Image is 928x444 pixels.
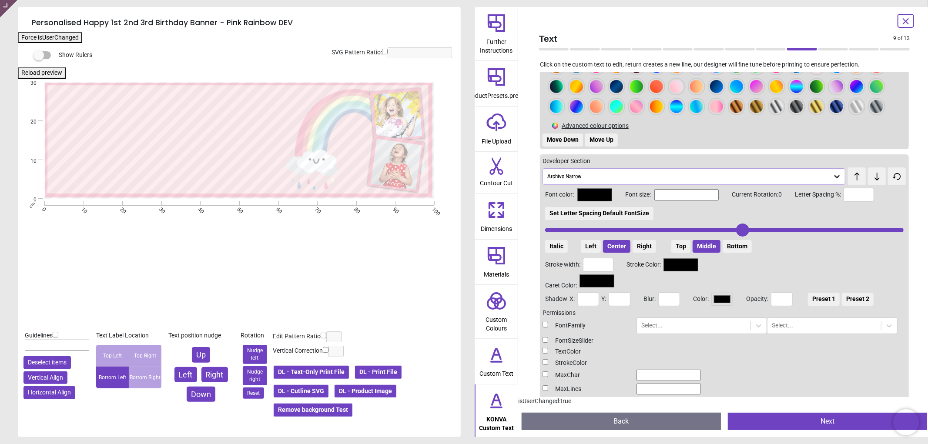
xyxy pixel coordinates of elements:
div: Mystic Purple [590,80,603,93]
button: Custom Colours [475,285,518,338]
div: Aurora Sky [730,60,743,73]
div: Rotation [241,331,269,340]
div: Caret Color: [545,274,904,290]
div: Lavender Fields [830,80,843,93]
button: KONVA Custom Text [475,384,518,438]
span: 9 of 12 [893,35,910,42]
span: Text [539,32,893,45]
button: File Upload [475,107,518,152]
button: Right [633,240,656,253]
div: Cobalt Blue [830,100,843,113]
div: Show Rulers [39,50,461,60]
button: Reset [243,387,264,399]
div: Chrome [850,100,863,113]
div: Top Left [96,345,129,367]
button: Deselect items [23,356,71,369]
button: DL - Product Image [334,384,397,399]
div: Tropical Sunset [670,60,683,73]
span: Contour Cut [480,175,513,188]
div: MaxChar [543,371,630,380]
div: TextColor [543,347,630,356]
button: Nudge left [243,345,267,364]
button: Back [522,413,721,430]
div: Aurora Glow [610,100,623,113]
div: Platinum [770,100,783,113]
div: Halloween Glow II [610,60,623,73]
button: DL - Print File [354,365,402,380]
div: Sunset Horizon [690,80,703,93]
button: Move Up [585,134,618,147]
div: Electric Waves [710,60,723,73]
h5: Personalised Happy 1st 2nd 3rd Birthday Banner - Pink Rainbow DEV [32,14,447,32]
div: Sunset Beach [850,60,863,73]
div: Berry Burst [770,60,783,73]
button: Remove background Test [273,403,353,417]
button: Move Down [543,134,583,147]
div: Autumn Flame [550,60,563,73]
label: Edit Pattern Ratio [273,332,321,341]
div: Dreamy Pastel [690,60,703,73]
button: Nudge right [243,366,267,385]
div: Lush Meadow [630,80,643,93]
div: Neon Horizon [570,100,583,113]
div: Twilight Glow [870,60,883,73]
div: Electric Ocean [670,100,683,113]
span: Letter Spacing %: [782,190,841,199]
button: Left [581,240,601,253]
div: Aurora Borealis [550,80,563,93]
span: Custom Text [479,365,513,378]
div: Juicy Citrus [570,80,583,93]
div: Bottom Right [129,367,161,388]
div: Magenta Mist [750,80,763,93]
div: Forest Canopy [810,80,823,93]
button: Top [671,240,690,253]
span: Materials [484,266,509,279]
span: Guidelines [25,332,53,339]
div: Cosmic Dawn [630,60,643,73]
label: Shadow [545,295,567,304]
label: Vertical Correction [273,347,323,355]
div: Font color: Font size: Current Rotation: 0 [545,188,904,253]
div: Gunmetal [790,100,803,113]
div: Developer Section [543,157,906,166]
p: Click on the custom text to edit, return creates a new line, our designer will fine tune before p... [532,60,917,69]
button: Reload preview [18,67,66,79]
button: Vertical Align [23,371,67,384]
button: Up [192,347,210,362]
div: Cotton Candy Clouds [670,80,683,93]
button: Contour Cut [475,152,518,194]
div: Emerald Mist [870,80,883,93]
div: Ocean Depths [710,80,723,93]
button: Custom Text [475,339,518,384]
button: DL - Text-Only Print File [273,365,350,380]
div: Permissions [543,309,906,317]
span: Custom Colours [476,311,517,333]
button: Middle [693,240,720,253]
span: Dimensions [481,220,512,234]
span: 30 [20,80,37,87]
div: Neon Nights [790,80,803,93]
div: Tropical Punch [650,80,663,93]
button: productPresets.preset [475,61,518,106]
button: DL - Cutline SVG [273,384,329,399]
button: Next [728,413,927,430]
button: Left [174,367,197,382]
label: SVG Pattern Ratio: [332,48,382,57]
div: MaxLines [543,385,630,394]
span: KONVA Custom Text [476,411,517,432]
div: Archivo Narrow [546,173,833,180]
div: Coral Reef [590,100,603,113]
button: Preset 1 [808,293,840,306]
div: Winter Aurora III [570,60,583,73]
div: Text Label Location [96,331,161,340]
div: Text position nudge [168,331,234,340]
div: Forest Mist [750,60,763,73]
div: Titanium [870,100,883,113]
button: Further Instructions [475,7,518,60]
div: Cyber Rainbow [850,80,863,93]
div: Tropical Dawn [690,100,703,113]
div: Valentine Sunset [590,60,603,73]
div: Advanced colour options [562,122,629,130]
div: StrokeColor [543,359,630,367]
button: Horizontal Align [23,386,75,399]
